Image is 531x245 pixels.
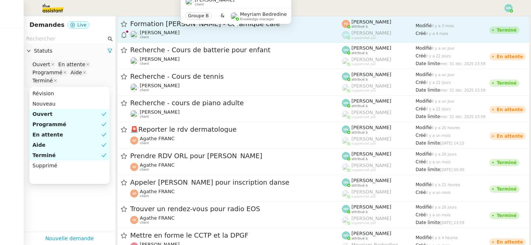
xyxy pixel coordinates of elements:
[26,35,106,43] input: Rechercher
[416,235,432,240] span: Modifié
[70,69,82,76] div: Aide
[130,31,138,39] img: users%2F9mvJqJUvllffspLsQzytnd0Nt4c2%2Favatar%2F82da88e3-d90d-4e39-b37d-dcb7941179ae
[426,134,451,138] span: il y a un mois
[432,236,458,240] span: il y a 4 heures
[497,160,517,165] div: Terminé
[130,30,342,39] app-user-detailed-label: client
[351,136,391,142] span: [PERSON_NAME]
[416,31,426,36] span: Créé
[351,89,376,93] span: suppervisé par
[432,99,455,103] span: il y a un jour
[342,46,350,54] img: svg
[342,152,350,160] img: svg
[45,234,94,243] a: Nouvelle demande
[342,30,416,40] app-user-label: suppervisé par
[342,110,350,118] img: users%2FoFdbodQ3TgNoWt9kP3GXAs5oaCq1%2Favatar%2Fprofile-pic.png
[130,162,342,172] app-user-detailed-label: client
[130,126,342,133] span: Reporter le rdv dermatologue
[130,110,138,118] img: users%2FpftfpH3HWzRMeZpe6E7kXDgO5SJ3%2Favatar%2Fa3cc7090-f8ed-4df9-82e0-3c63ac65f9dd
[351,216,391,221] span: [PERSON_NAME]
[130,84,138,92] img: users%2FpftfpH3HWzRMeZpe6E7kXDgO5SJ3%2Favatar%2Fa3cc7090-f8ed-4df9-82e0-3c63ac65f9dd
[351,115,376,119] span: suppervisé par
[32,111,101,117] div: Ouvert
[351,51,368,55] span: attribué à
[140,62,149,66] span: client
[351,98,391,104] span: [PERSON_NAME]
[497,240,523,244] div: En attente
[342,204,416,214] app-user-label: attribué à
[140,194,149,198] span: client
[342,137,350,145] img: users%2FoFdbodQ3TgNoWt9kP3GXAs5oaCq1%2Favatar%2Fprofile-pic.png
[69,69,87,76] nz-select-item: Aide
[29,150,110,160] nz-option-item: Terminé
[31,61,56,68] nz-select-item: Ouvert
[130,100,342,106] span: Recherche - cours de piano adulte
[342,189,416,199] app-user-label: suppervisé par
[342,178,350,187] img: svg
[32,152,101,159] div: Terminé
[140,215,174,221] span: Agathe FRANC
[497,28,517,32] div: Terminé
[497,134,523,138] div: En attente
[140,88,149,92] span: client
[140,168,149,172] span: client
[351,210,368,214] span: attribué à
[416,72,432,77] span: Modifié
[130,136,138,145] img: svg
[31,69,68,76] nz-select-item: Programmé
[342,231,416,240] app-user-label: attribué à
[416,23,432,28] span: Modifié
[416,205,432,210] span: Modifié
[351,36,376,40] span: suppervisé par
[221,11,225,21] span: &
[416,99,432,104] span: Modifié
[432,126,460,130] span: il y a 20 heures
[32,131,101,138] div: En attente
[351,168,376,172] span: suppervisé par
[32,162,107,169] div: Supprimé
[140,30,180,35] span: [PERSON_NAME]
[416,133,426,138] span: Créé
[416,182,432,187] span: Modifié
[416,190,426,195] span: Créé
[342,231,350,239] img: svg
[342,190,350,198] img: users%2FoFdbodQ3TgNoWt9kP3GXAs5oaCq1%2Favatar%2Fprofile-pic.png
[140,189,174,194] span: Agathe FRANC
[351,62,376,66] span: suppervisé par
[351,25,368,29] span: attribué à
[351,221,376,225] span: suppervisé par
[497,107,523,112] div: En attente
[342,205,350,213] img: svg
[416,212,426,217] span: Créé
[32,121,101,128] div: Programmé
[432,205,457,209] span: il y a 20 jours
[351,57,391,62] span: [PERSON_NAME]
[351,125,391,130] span: [PERSON_NAME]
[342,19,416,29] app-user-label: attribué à
[140,56,180,62] span: [PERSON_NAME]
[29,119,110,129] nz-option-item: Programmé
[342,98,416,108] app-user-label: attribué à
[230,11,287,21] app-user-label: Knowledge manager
[351,178,391,183] span: [PERSON_NAME]
[140,136,174,141] span: Agathe FRANC
[24,44,115,58] div: Statuts
[416,152,432,157] span: Modifié
[130,125,138,133] span: 🚨
[416,46,432,51] span: Modifié
[351,163,391,168] span: [PERSON_NAME]
[140,115,149,119] span: client
[432,152,457,156] span: il y a 20 jours
[342,57,416,66] app-user-label: suppervisé par
[130,206,342,212] span: Trouver un rendez-vous pour radio EOS
[440,88,485,92] span: mer. 31 déc. 2025 23:59
[432,46,455,50] span: il y a un jour
[32,77,53,84] div: Terminé
[240,11,287,17] span: Meyriam Bedredine
[29,99,110,109] nz-option-item: Nouveau
[416,106,426,111] span: Créé
[342,178,416,187] app-user-label: attribué à
[342,45,416,55] app-user-label: attribué à
[130,47,342,53] span: Recherche - Cours de batterie pour enfant
[440,115,485,119] span: mer. 31 déc. 2025 23:59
